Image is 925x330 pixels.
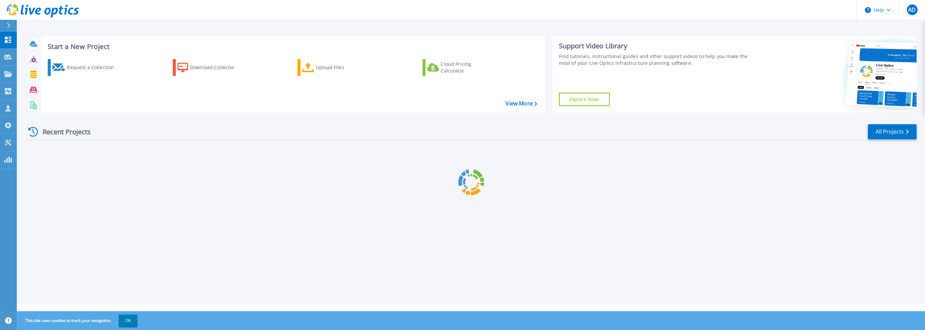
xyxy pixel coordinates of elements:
[559,53,748,66] div: Find tutorials, instructional guides and other support videos to help you make the most of your L...
[26,124,100,140] div: Recent Projects
[297,59,372,76] a: Upload Files
[18,315,137,327] span: This site uses cookies to track your navigation.
[316,61,370,74] div: Upload Files
[48,43,537,50] h3: Start a New Project
[908,7,916,12] span: AD
[190,61,244,74] div: Download Collector
[173,59,248,76] a: Download Collector
[441,61,494,74] div: Cloud Pricing Calculator
[423,59,497,76] a: Cloud Pricing Calculator
[559,93,610,106] a: Explore Now!
[506,100,537,107] a: View More
[48,59,123,76] a: Request a Collection
[868,124,917,139] a: All Projects
[559,42,748,50] div: Support Video Library
[67,61,121,74] div: Request a Collection
[119,315,137,327] button: OK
